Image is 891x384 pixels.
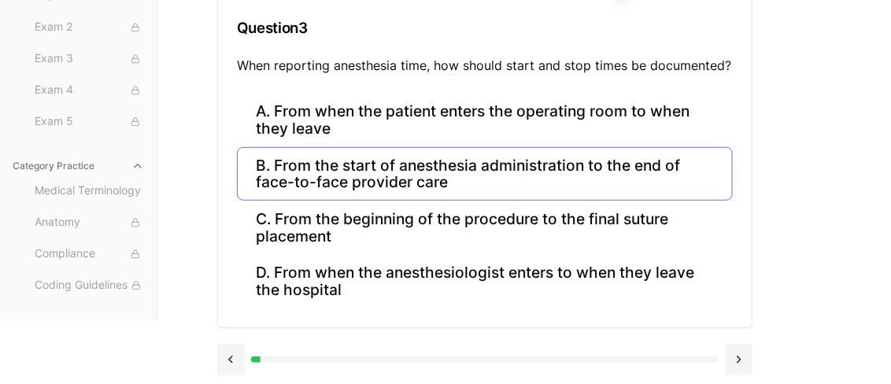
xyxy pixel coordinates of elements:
[35,277,144,294] span: Coding Guidelines
[35,214,144,231] span: Anatomy
[35,82,144,99] span: Exam 4
[237,147,733,201] button: B. From the start of anesthesia administration to the end of face-to-face provider care
[28,15,150,40] button: Exam 2
[35,113,144,131] span: Exam 5
[28,109,150,135] button: Exam 5
[237,94,733,147] button: A. From when the patient enters the operating room to when they leave
[237,5,733,51] h3: Question 3
[28,305,150,330] button: ICD-10-CM
[6,153,150,179] button: Category Practice
[237,56,733,75] p: When reporting anesthesia time, how should start and stop times be documented?
[28,273,150,298] button: Coding Guidelines
[237,201,733,254] button: C. From the beginning of the procedure to the final suture placement
[28,179,150,204] button: Medical Terminology
[35,50,144,68] span: Exam 3
[35,246,144,263] span: Compliance
[35,183,144,200] span: Medical Terminology
[28,78,150,103] button: Exam 4
[28,46,150,72] button: Exam 3
[237,255,733,308] button: D. From when the anesthesiologist enters to when they leave the hospital
[28,210,150,235] button: Anatomy
[28,242,150,267] button: Compliance
[35,19,144,36] span: Exam 2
